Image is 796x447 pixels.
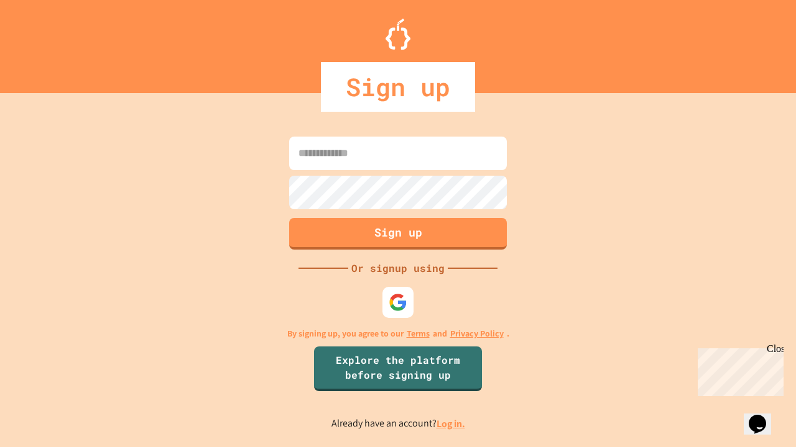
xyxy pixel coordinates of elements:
[287,327,509,340] p: By signing up, you agree to our and .
[437,417,465,430] a: Log in.
[693,343,784,396] iframe: chat widget
[386,19,410,50] img: Logo.svg
[407,327,430,340] a: Terms
[321,62,475,112] div: Sign up
[744,397,784,435] iframe: chat widget
[5,5,86,79] div: Chat with us now!Close
[450,327,504,340] a: Privacy Policy
[389,293,407,312] img: google-icon.svg
[289,218,507,250] button: Sign up
[348,261,448,276] div: Or signup using
[314,346,482,391] a: Explore the platform before signing up
[331,416,465,431] p: Already have an account?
